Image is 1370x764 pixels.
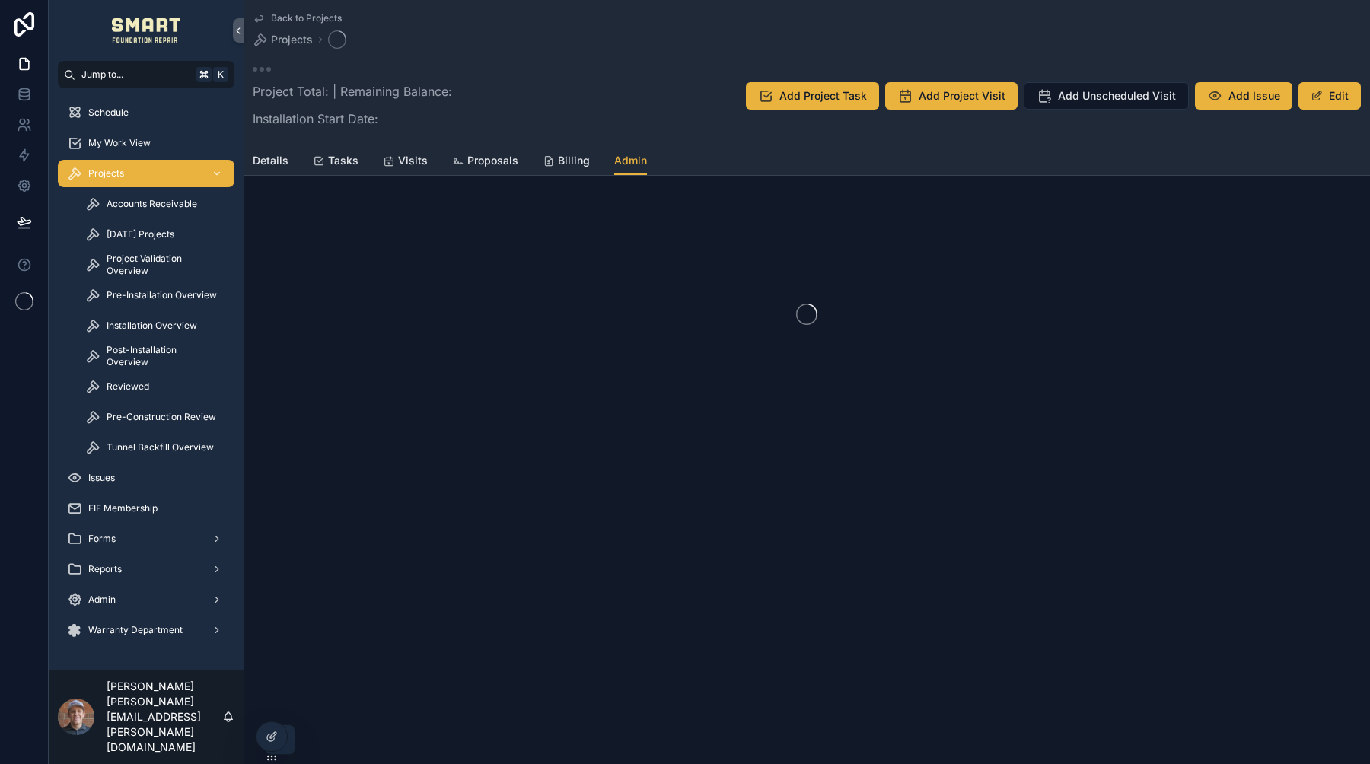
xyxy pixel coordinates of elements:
a: Pre-Construction Review [76,403,234,431]
a: Details [253,147,288,177]
a: FIF Membership [58,495,234,522]
a: Billing [543,147,590,177]
a: Tunnel Backfill Overview [76,434,234,461]
a: Pre-Installation Overview [76,282,234,309]
a: Forms [58,525,234,552]
span: Back to Projects [271,12,342,24]
span: Schedule [88,107,129,119]
div: scrollable content [49,88,244,664]
button: Jump to...K [58,61,234,88]
span: Add Project Visit [919,88,1005,103]
a: Projects [253,32,313,47]
span: Projects [88,167,124,180]
span: Accounts Receivable [107,198,197,210]
span: Add Project Task [779,88,867,103]
a: Projects [58,160,234,187]
p: [PERSON_NAME] [PERSON_NAME][EMAIL_ADDRESS][PERSON_NAME][DOMAIN_NAME] [107,679,222,755]
a: Installation Overview [76,312,234,339]
span: Add Unscheduled Visit [1058,88,1176,103]
a: Proposals [452,147,518,177]
span: My Work View [88,137,151,149]
span: Pre-Installation Overview [107,289,217,301]
span: K [215,68,227,81]
a: Accounts Receivable [76,190,234,218]
span: Projects [271,32,313,47]
a: Admin [58,586,234,613]
a: Post-Installation Overview [76,342,234,370]
button: Add Project Visit [885,82,1018,110]
button: Add Issue [1195,82,1292,110]
span: Forms [88,533,116,545]
img: App logo [112,18,181,43]
span: Project Validation Overview [107,253,219,277]
p: Installation Start Date: [253,110,452,128]
span: Tasks [328,153,358,168]
span: Warranty Department [88,624,183,636]
a: Schedule [58,99,234,126]
a: Warranty Department [58,616,234,644]
span: Reports [88,563,122,575]
a: [DATE] Projects [76,221,234,248]
a: Reports [58,555,234,583]
span: Post-Installation Overview [107,344,219,368]
a: Visits [383,147,428,177]
span: Jump to... [81,68,190,81]
button: Add Unscheduled Visit [1024,82,1189,110]
span: Admin [88,594,116,606]
a: Tasks [313,147,358,177]
span: Admin [614,153,647,168]
span: [DATE] Projects [107,228,174,240]
a: Issues [58,464,234,492]
span: Proposals [467,153,518,168]
a: Reviewed [76,373,234,400]
span: Details [253,153,288,168]
span: Add Issue [1228,88,1280,103]
a: My Work View [58,129,234,157]
a: Admin [614,147,647,176]
p: Project Total: | Remaining Balance: [253,82,452,100]
a: Back to Projects [253,12,342,24]
span: Tunnel Backfill Overview [107,441,214,454]
span: Reviewed [107,380,149,393]
span: Visits [398,153,428,168]
button: Add Project Task [746,82,879,110]
span: Pre-Construction Review [107,411,216,423]
span: Issues [88,472,115,484]
span: FIF Membership [88,502,158,514]
a: Project Validation Overview [76,251,234,279]
button: Edit [1298,82,1361,110]
span: Installation Overview [107,320,197,332]
span: Billing [558,153,590,168]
